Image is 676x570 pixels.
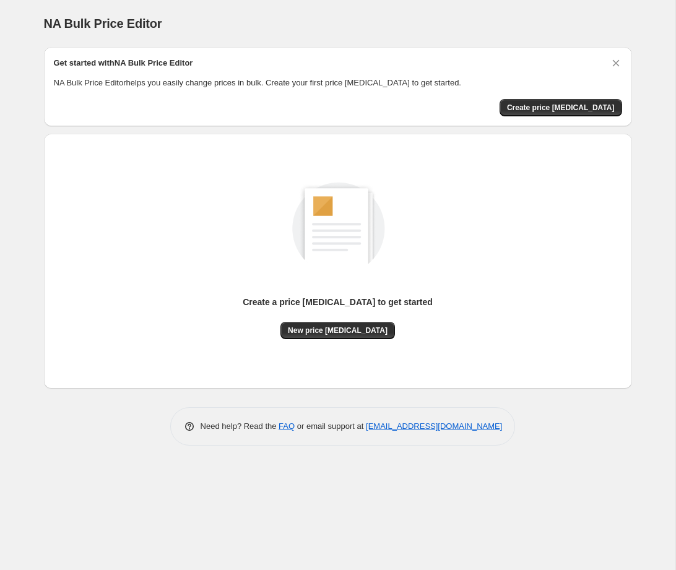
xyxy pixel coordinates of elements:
a: FAQ [279,421,295,431]
button: New price [MEDICAL_DATA] [280,322,395,339]
h2: Get started with NA Bulk Price Editor [54,57,193,69]
span: New price [MEDICAL_DATA] [288,326,388,335]
span: Need help? Read the [201,421,279,431]
p: Create a price [MEDICAL_DATA] to get started [243,296,433,308]
p: NA Bulk Price Editor helps you easily change prices in bulk. Create your first price [MEDICAL_DAT... [54,77,622,89]
span: Create price [MEDICAL_DATA] [507,103,615,113]
span: NA Bulk Price Editor [44,17,162,30]
button: Create price change job [500,99,622,116]
span: or email support at [295,421,366,431]
button: Dismiss card [610,57,622,69]
a: [EMAIL_ADDRESS][DOMAIN_NAME] [366,421,502,431]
